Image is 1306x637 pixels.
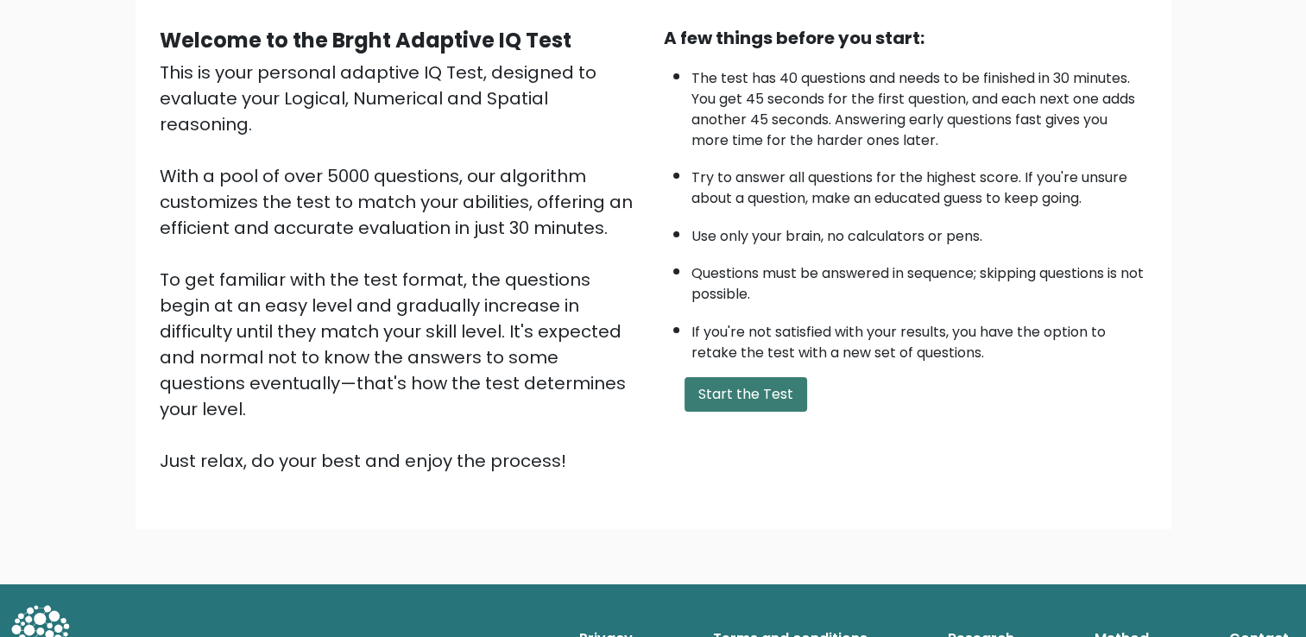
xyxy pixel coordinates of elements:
[160,26,571,54] b: Welcome to the Brght Adaptive IQ Test
[664,25,1147,51] div: A few things before you start:
[691,60,1147,151] li: The test has 40 questions and needs to be finished in 30 minutes. You get 45 seconds for the firs...
[691,218,1147,247] li: Use only your brain, no calculators or pens.
[691,255,1147,305] li: Questions must be answered in sequence; skipping questions is not possible.
[685,377,807,412] button: Start the Test
[691,159,1147,209] li: Try to answer all questions for the highest score. If you're unsure about a question, make an edu...
[691,313,1147,363] li: If you're not satisfied with your results, you have the option to retake the test with a new set ...
[160,60,643,474] div: This is your personal adaptive IQ Test, designed to evaluate your Logical, Numerical and Spatial ...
